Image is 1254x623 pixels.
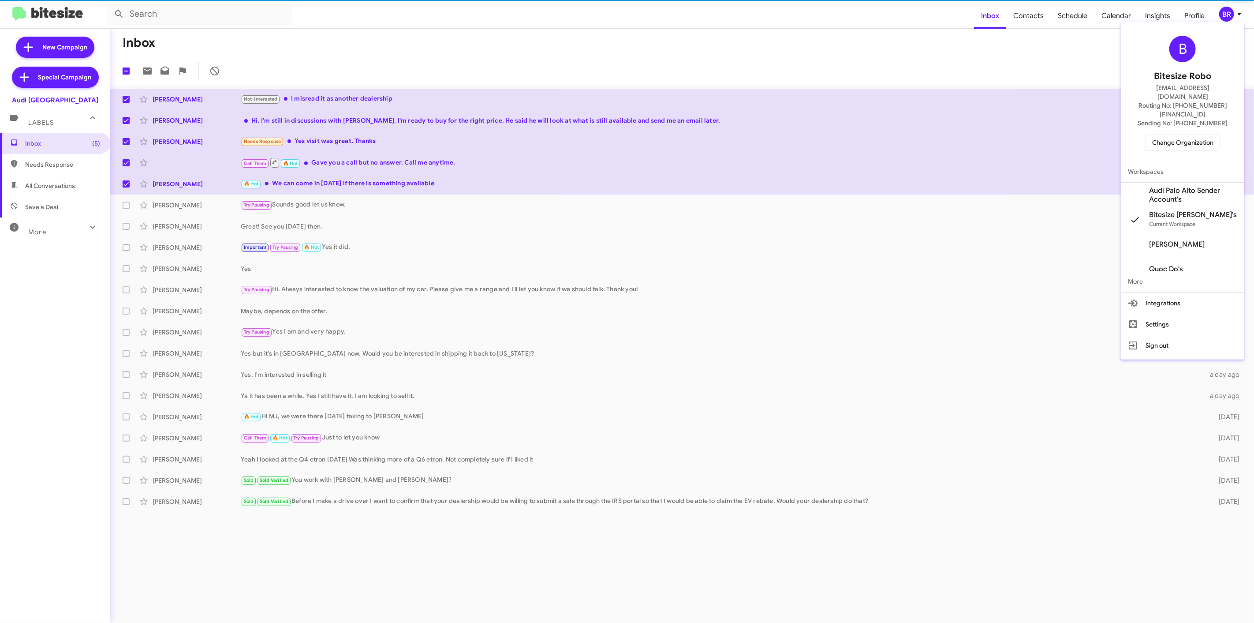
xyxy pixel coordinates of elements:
button: Change Organization [1145,135,1220,150]
span: Routing No: [PHONE_NUMBER][FINANCIAL_ID] [1131,101,1234,119]
button: Integrations [1121,293,1244,314]
span: [PERSON_NAME] [1149,240,1205,249]
span: Workspaces [1121,161,1244,182]
button: Settings [1121,314,1244,335]
div: B [1169,36,1196,62]
span: Bitesize Robo [1154,69,1211,83]
span: Audi Palo Alto Sender Account's [1149,186,1237,204]
button: Sign out [1121,335,1244,356]
span: Quoc Do's [1149,265,1183,274]
span: [EMAIL_ADDRESS][DOMAIN_NAME] [1131,83,1234,101]
span: Change Organization [1152,135,1213,150]
span: Current Workspace [1149,221,1195,227]
span: Sending No: [PHONE_NUMBER] [1138,119,1228,128]
span: More [1121,271,1244,292]
span: Bitesize [PERSON_NAME]'s [1149,210,1237,219]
